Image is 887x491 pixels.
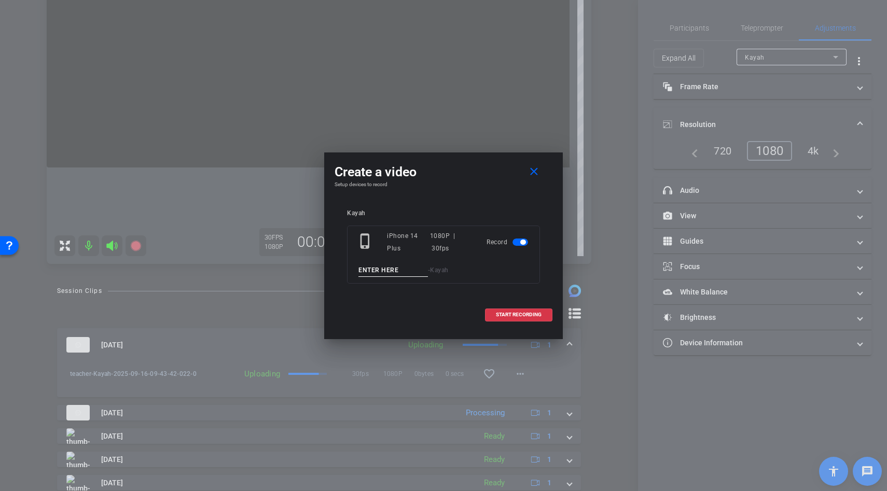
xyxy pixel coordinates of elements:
h4: Setup devices to record [335,181,552,188]
div: Kayah [347,209,540,217]
mat-icon: close [528,165,540,178]
div: Record [487,230,530,255]
mat-icon: phone_iphone [357,233,376,251]
button: START RECORDING [485,308,552,321]
span: START RECORDING [496,312,542,317]
div: 1080P | 30fps [430,230,472,255]
input: ENTER HERE [358,264,428,277]
div: Create a video [335,163,552,181]
span: - [428,266,431,274]
span: Kayah [430,266,449,274]
div: iPhone 14 Plus [387,230,430,255]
